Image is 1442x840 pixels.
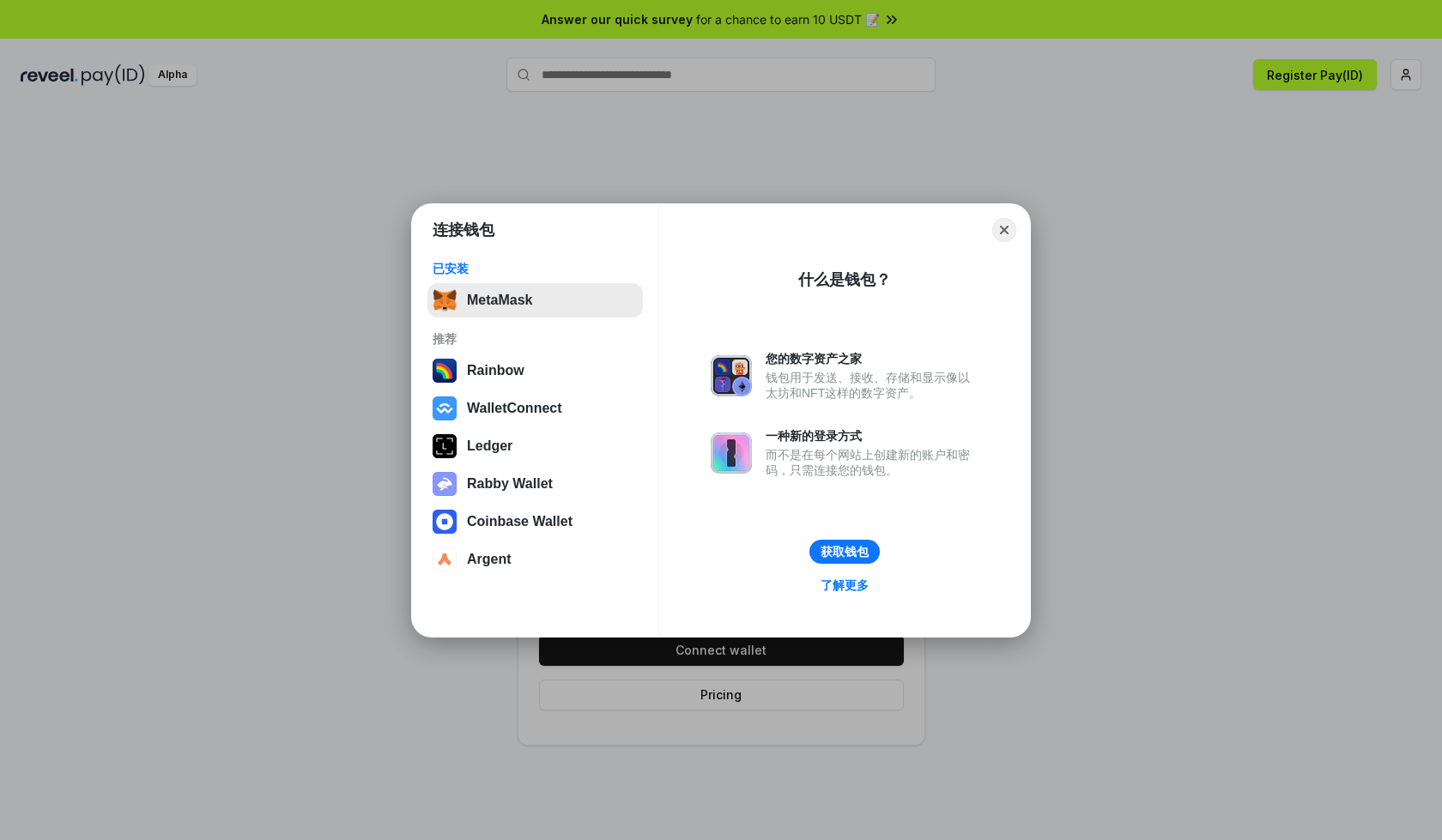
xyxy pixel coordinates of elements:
[711,432,752,474] img: svg+xml,%3Csvg%20xmlns%3D%22http%3A%2F%2Fwww.w3.org%2F2000%2Fsvg%22%20fill%3D%22none%22%20viewBox...
[766,447,978,478] div: 而不是在每个网站上创建新的账户和密码，只需连接您的钱包。
[433,359,457,383] img: svg+xml,%3Csvg%20width%3D%22120%22%20height%3D%22120%22%20viewBox%3D%220%200%20120%20120%22%20fil...
[766,428,978,444] div: 一种新的登录方式
[433,434,457,458] img: svg+xml,%3Csvg%20xmlns%3D%22http%3A%2F%2Fwww.w3.org%2F2000%2Fsvg%22%20width%3D%2228%22%20height%3...
[433,331,638,347] div: 推荐
[467,476,553,492] div: Rabby Wallet
[433,510,457,534] img: svg+xml,%3Csvg%20width%3D%2228%22%20height%3D%2228%22%20viewBox%3D%220%200%2028%2028%22%20fill%3D...
[467,514,573,529] div: Coinbase Wallet
[992,218,1016,242] button: Close
[766,351,978,366] div: 您的数字资产之家
[821,577,869,593] div: 了解更多
[433,547,457,571] img: svg+xml,%3Csvg%20width%3D%2228%22%20height%3D%2228%22%20viewBox%3D%220%200%2028%2028%22%20fill%3D...
[427,283,643,317] button: MetaMask
[711,355,752,396] img: svg+xml,%3Csvg%20xmlns%3D%22http%3A%2F%2Fwww.w3.org%2F2000%2Fsvg%22%20fill%3D%22none%22%20viewBox...
[427,429,643,463] button: Ledger
[433,220,494,240] h1: 连接钱包
[427,542,643,577] button: Argent
[467,552,512,567] div: Argent
[766,370,978,401] div: 钱包用于发送、接收、存储和显示像以太坊和NFT这样的数字资产。
[467,438,512,454] div: Ledger
[433,472,457,496] img: svg+xml,%3Csvg%20xmlns%3D%22http%3A%2F%2Fwww.w3.org%2F2000%2Fsvg%22%20fill%3D%22none%22%20viewBox...
[433,288,457,312] img: svg+xml,%3Csvg%20fill%3D%22none%22%20height%3D%2233%22%20viewBox%3D%220%200%2035%2033%22%20width%...
[427,391,643,426] button: WalletConnect
[810,574,879,596] a: 了解更多
[821,544,869,559] div: 获取钱包
[467,401,562,416] div: WalletConnect
[427,354,643,388] button: Rainbow
[467,293,532,308] div: MetaMask
[427,467,643,501] button: Rabby Wallet
[433,396,457,420] img: svg+xml,%3Csvg%20width%3D%2228%22%20height%3D%2228%22%20viewBox%3D%220%200%2028%2028%22%20fill%3D...
[433,261,638,276] div: 已安装
[798,269,891,290] div: 什么是钱包？
[809,540,880,564] button: 获取钱包
[427,505,643,539] button: Coinbase Wallet
[467,363,524,378] div: Rainbow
